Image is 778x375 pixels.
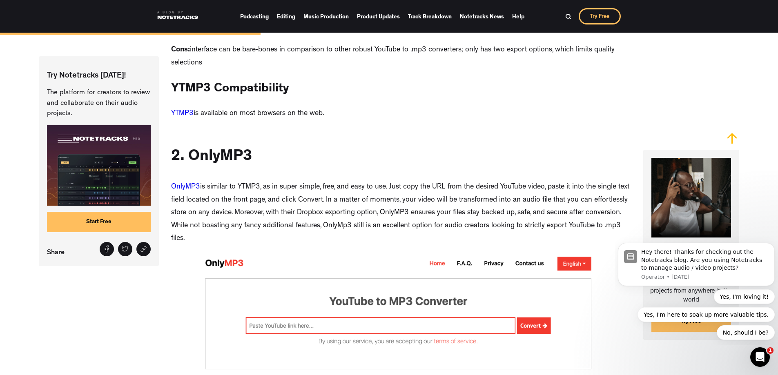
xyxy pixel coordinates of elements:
[171,108,324,121] p: is available on most browsers on the web.
[171,82,289,98] h3: YTMP3 Compatibility
[171,110,194,118] a: YTMP3
[579,8,621,24] a: Try Free
[171,181,631,246] p: is similar to YTMP3, as in super simple, free, and easy to use. Just copy the URL from the desire...
[100,242,114,256] a: Share on Facebook
[171,44,631,70] p: interface can be bare-bones in comparison to other robust YouTube to .mp3 converters; only has tw...
[47,88,150,119] p: The platform for creators to review and collaborate on their audio projects.
[171,184,200,191] a: OnlyMP3
[767,347,774,354] span: 1
[171,148,252,167] h2: 2. OnlyMP3
[408,11,452,22] a: Track Breakdown
[512,11,524,22] a: Help
[118,242,132,256] a: Tweet
[615,235,778,345] iframe: Intercom notifications message
[750,347,770,367] iframe: Intercom live chat
[47,71,150,82] p: Try Notetracks [DATE]!
[171,47,190,54] strong: Cons:
[140,246,147,253] img: Share link icon
[303,11,349,22] a: Music Production
[460,11,504,22] a: Notetracks News
[277,11,295,22] a: Editing
[47,211,150,232] a: Start Free
[357,11,400,22] a: Product Updates
[240,11,269,22] a: Podcasting
[47,246,69,258] p: Share
[565,13,571,20] img: Search Bar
